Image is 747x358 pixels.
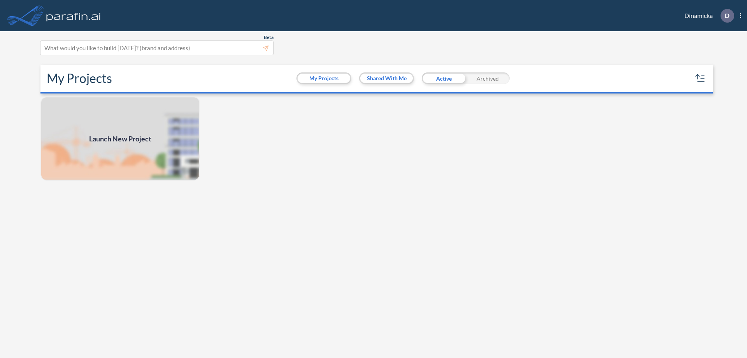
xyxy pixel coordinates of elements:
[264,34,274,41] span: Beta
[694,72,707,85] button: sort
[298,74,350,83] button: My Projects
[725,12,729,19] p: D
[40,97,200,181] img: add
[45,8,102,23] img: logo
[40,97,200,181] a: Launch New Project
[360,74,413,83] button: Shared With Me
[47,71,112,86] h2: My Projects
[673,9,741,23] div: Dinamicka
[89,134,151,144] span: Launch New Project
[466,72,510,84] div: Archived
[422,72,466,84] div: Active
